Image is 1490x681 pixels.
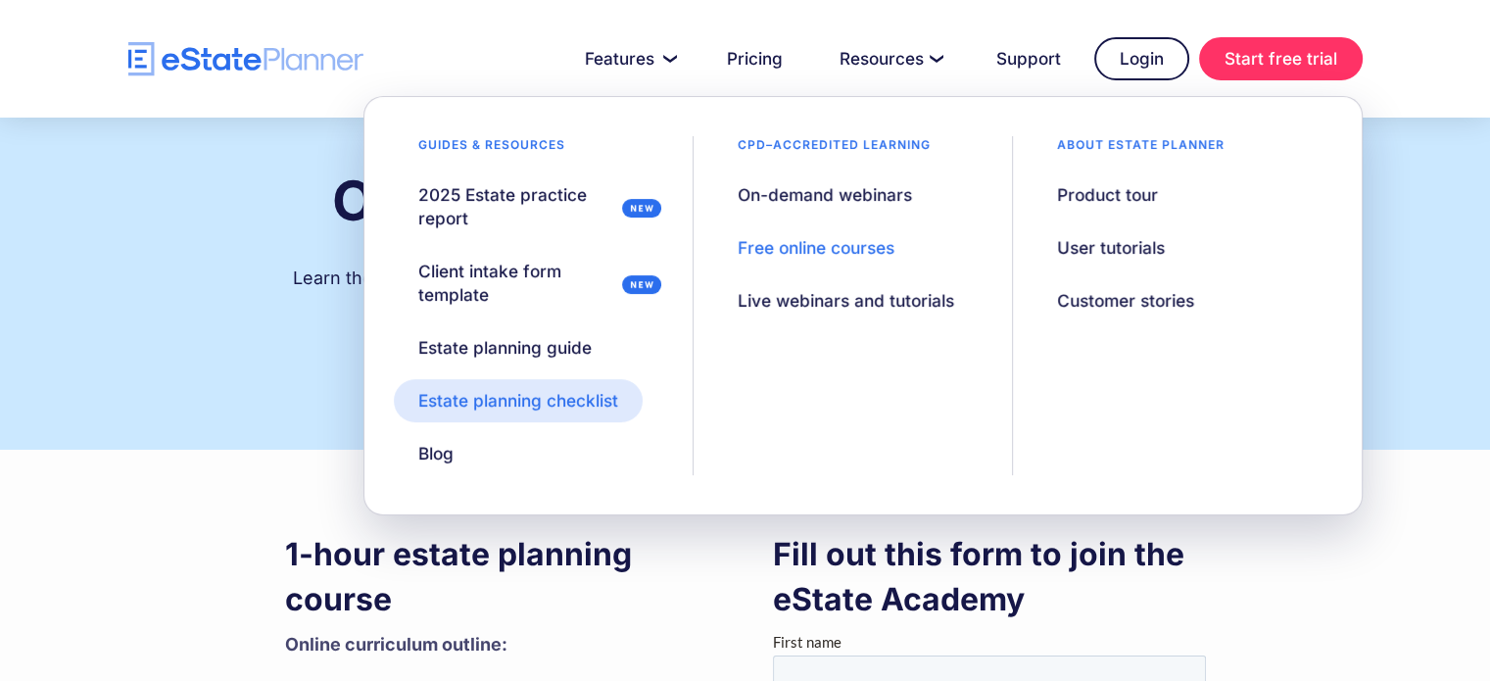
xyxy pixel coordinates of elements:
[1033,173,1182,217] a: Product tour
[738,183,912,207] div: On-demand webinars
[738,236,894,260] div: Free online courses
[973,39,1084,78] a: Support
[394,136,590,164] div: Guides & resources
[738,289,954,313] div: Live webinars and tutorials
[418,260,614,307] div: Client intake form template
[394,379,643,422] a: Estate planning checklist
[1033,226,1189,269] a: User tutorials
[713,226,919,269] a: Free online courses
[285,634,507,655] strong: Online curriculum outline: ‍
[394,250,673,316] a: Client intake form template
[418,389,618,413] div: Estate planning checklist
[394,173,673,240] a: 2025 Estate practice report
[394,432,478,475] a: Blog
[1057,289,1194,313] div: Customer stories
[285,246,1206,316] div: Learn the fundamentals of estate planning and more, with the eState Academy. Our self-paced cours...
[1199,37,1363,80] a: Start free trial
[418,336,592,360] div: Estate planning guide
[561,39,694,78] a: Features
[713,279,979,322] a: Live webinars and tutorials
[1033,136,1249,164] div: About estate planner
[128,42,363,76] a: home
[1094,37,1189,80] a: Login
[1033,279,1219,322] a: Customer stories
[1057,236,1165,260] div: User tutorials
[394,326,616,369] a: Estate planning guide
[1057,183,1158,207] div: Product tour
[285,532,718,622] h3: 1-hour estate planning course
[773,532,1206,622] h3: Fill out this form to join the eState Academy
[418,442,454,465] div: Blog
[418,183,614,230] div: 2025 Estate practice report
[713,136,955,164] div: CPD–accredited learning
[703,39,806,78] a: Pricing
[713,173,937,217] a: On-demand webinars
[332,170,1159,231] h1: Online estate planning courses
[816,39,963,78] a: Resources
